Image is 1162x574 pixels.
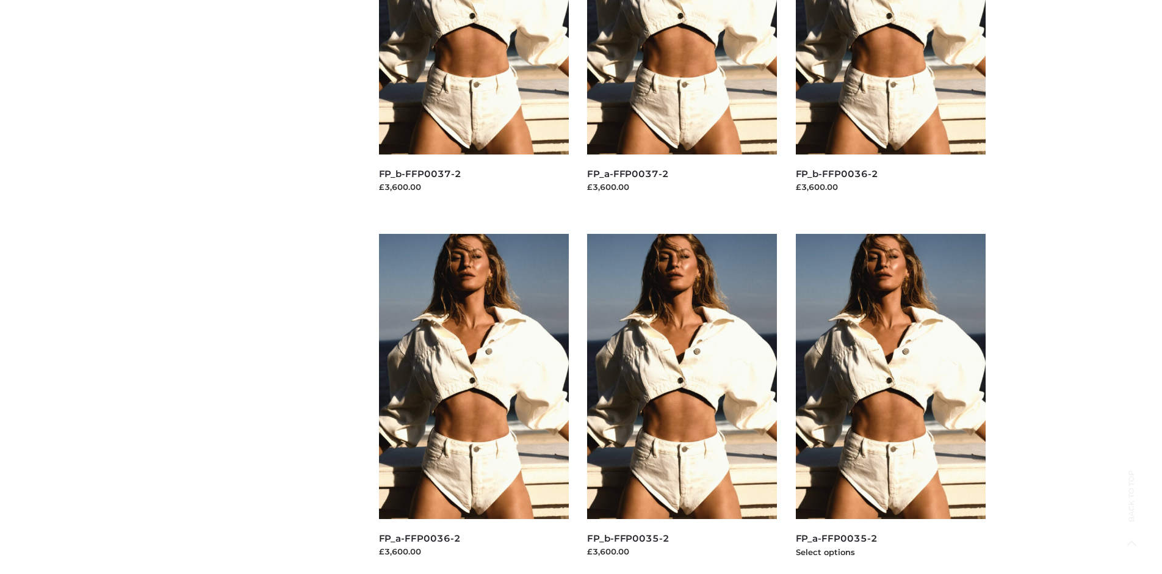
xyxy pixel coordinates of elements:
a: FP_b-FFP0037-2 [379,168,461,180]
a: FP_a-FFP0037-2 [587,168,669,180]
div: £3,600.00 [379,181,569,193]
div: £3,600.00 [796,181,986,193]
a: FP_a-FFP0035-2 [796,532,878,544]
div: £3,600.00 [587,181,778,193]
a: FP_b-FFP0035-2 [587,532,669,544]
div: £3,600.00 [587,545,778,558]
a: FP_a-FFP0036-2 [379,532,461,544]
span: Back to top [1116,492,1147,522]
div: £3,600.00 [379,545,569,558]
a: FP_b-FFP0036-2 [796,168,878,180]
a: Select options [796,547,855,557]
